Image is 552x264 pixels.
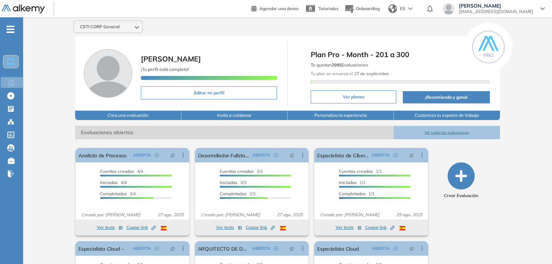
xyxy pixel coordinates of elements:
[339,191,366,196] span: Completados
[84,49,132,98] img: Foto de perfil
[220,180,246,185] span: 3/3
[198,212,263,218] span: Creado por: [PERSON_NAME]
[403,91,490,103] button: ¡Recomienda y gana!
[100,191,136,196] span: 3/4
[1,5,45,14] img: Logo
[353,71,389,76] b: 27 de septiembre
[409,246,414,251] span: pushpin
[459,9,533,14] span: [EMAIL_ADDRESS][DOMAIN_NAME]
[393,212,425,218] span: 25 ago. 2025
[409,152,414,158] span: pushpin
[336,223,362,232] button: Ver tests
[404,243,419,254] button: pushpin
[400,5,405,12] span: ES
[394,126,500,139] button: Ver todas las evaluaciones
[78,148,126,162] a: Analista de Procesos
[220,191,255,196] span: 2/3
[198,148,249,162] a: Desarrollador Fullstack (Node Js - React) AWS
[339,169,373,174] span: Cuentas creadas
[133,152,151,158] span: ABIERTA
[284,243,300,254] button: pushpin
[141,67,189,72] span: ¡Tu perfil está completo!
[393,246,398,251] span: check-circle
[459,3,533,9] span: [PERSON_NAME]
[311,49,490,60] span: Plan Pro - Month - 201 a 300
[404,149,419,161] button: pushpin
[365,223,394,232] button: Copiar link
[100,180,118,185] span: Iniciadas
[133,245,151,252] span: ABIERTA
[155,212,186,218] span: 27 ago. 2025
[220,169,263,174] span: 3/3
[181,111,288,120] button: Invita a colaborar
[100,169,143,174] span: 4/4
[100,180,127,185] span: 4/4
[317,148,368,162] a: Especialista de Ciberseguridad
[444,192,478,199] span: Crear Evaluación
[274,212,306,218] span: 27 ago. 2025
[216,223,242,232] button: Ver tests
[75,126,394,139] span: Evaluaciones abiertas
[394,111,500,120] button: Customiza tu espacio de trabajo
[75,111,181,120] button: Crea una evaluación
[372,245,390,252] span: ABIERTA
[280,226,286,230] img: ESP
[141,54,201,63] span: [PERSON_NAME]
[170,246,175,251] span: pushpin
[288,111,394,120] button: Personaliza la experiencia
[311,71,389,76] span: Tu plan se renueva el
[372,152,390,158] span: ABIERTA
[388,4,397,13] img: world
[408,7,413,10] img: arrow
[252,245,270,252] span: ABIERTA
[246,224,275,231] span: Copiar link
[344,1,380,17] button: Onboarding
[289,246,294,251] span: pushpin
[284,149,300,161] button: pushpin
[100,191,127,196] span: Completados
[155,153,159,157] span: check-circle
[339,180,357,185] span: Iniciadas
[155,246,159,251] span: check-circle
[289,152,294,158] span: pushpin
[274,153,278,157] span: check-circle
[274,246,278,251] span: check-circle
[246,223,275,232] button: Copiar link
[393,153,398,157] span: check-circle
[311,62,368,68] span: Te quedan Evaluaciones
[259,6,298,11] span: Agendar una demo
[97,223,123,232] button: Ver tests
[78,241,124,256] a: Especialista Cloud -
[220,169,254,174] span: Cuentas creadas
[339,191,375,196] span: 1/1
[318,6,338,11] span: Tutoriales
[339,180,366,185] span: 1/1
[400,226,405,230] img: ESP
[170,152,175,158] span: pushpin
[220,191,246,196] span: Completados
[126,224,156,231] span: Copiar link
[141,86,277,99] button: Editar mi perfil
[126,223,156,232] button: Copiar link
[7,29,14,30] i: -
[444,162,478,199] button: Crear Evaluación
[80,24,120,30] span: CSTI CORP General
[339,169,382,174] span: 1/1
[311,90,396,103] button: Ver planes
[161,226,167,230] img: ESP
[356,6,380,11] span: Onboarding
[332,62,342,68] b: 2995
[317,241,359,256] a: Especialista Cloud
[78,212,143,218] span: Creado por: [PERSON_NAME]
[165,149,181,161] button: pushpin
[252,152,270,158] span: ABIERTA
[365,224,394,231] span: Copiar link
[198,241,249,256] a: ARQUITECTO DE DATOS - KOMATZU
[251,4,298,12] a: Agendar una demo
[100,169,134,174] span: Cuentas creadas
[317,212,382,218] span: Creado por: [PERSON_NAME]
[220,180,237,185] span: Iniciadas
[165,243,181,254] button: pushpin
